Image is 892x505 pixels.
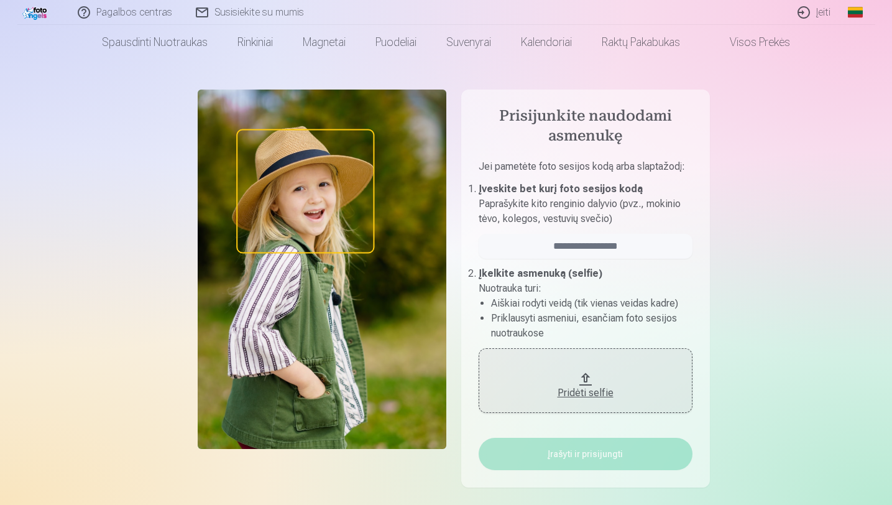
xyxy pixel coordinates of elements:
a: Puodeliai [361,25,431,60]
a: Kalendoriai [506,25,587,60]
li: Aiškiai rodyti veidą (tik vienas veidas kadre) [491,296,692,311]
p: Jei pametėte foto sesijos kodą arba slaptažodį : [479,159,692,182]
b: Įveskite bet kurį foto sesijos kodą [479,183,643,195]
img: /fa2 [22,5,49,20]
p: Paprašykite kito renginio dalyvio (pvz., mokinio tėvo, kolegos, vestuvių svečio) [479,197,692,226]
h4: Prisijunkite naudodami asmenukę [479,107,692,147]
a: Raktų pakabukas [587,25,695,60]
div: Pridėti selfie [491,386,680,401]
li: Priklausyti asmeniui, esančiam foto sesijos nuotraukose [491,311,692,341]
p: Nuotrauka turi : [479,281,692,296]
button: Įrašyti ir prisijungti [479,438,692,470]
a: Visos prekės [695,25,805,60]
a: Suvenyrai [431,25,506,60]
button: Pridėti selfie [479,348,692,413]
a: Spausdinti nuotraukas [87,25,223,60]
a: Rinkiniai [223,25,288,60]
b: Įkelkite asmenuką (selfie) [479,267,602,279]
a: Magnetai [288,25,361,60]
